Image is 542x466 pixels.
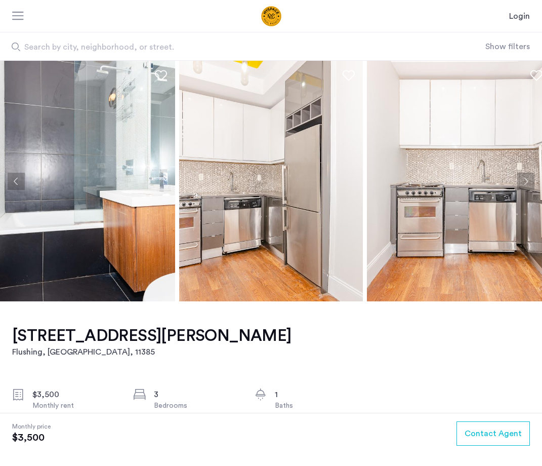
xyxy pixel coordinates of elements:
[154,401,239,411] div: Bedrooms
[12,326,291,346] h1: [STREET_ADDRESS][PERSON_NAME]
[509,10,530,22] a: Login
[222,6,321,26] a: Cazamio Logo
[12,421,51,432] span: Monthly price
[465,428,522,440] span: Contact Agent
[275,389,360,401] div: 1
[32,389,117,401] div: $3,500
[8,173,25,190] button: Previous apartment
[485,41,530,53] button: Show or hide filters
[12,346,291,358] h2: Flushing, [GEOGRAPHIC_DATA] , 11385
[32,401,117,411] div: Monthly rent
[456,421,530,446] button: button
[275,401,360,411] div: Baths
[12,432,51,444] span: $3,500
[24,41,412,53] span: Search by city, neighborhood, or street.
[12,326,291,358] a: [STREET_ADDRESS][PERSON_NAME]Flushing, [GEOGRAPHIC_DATA], 11385
[517,173,534,190] button: Next apartment
[179,61,363,301] img: apartment
[499,425,532,456] iframe: chat widget
[154,389,239,401] div: 3
[222,6,321,26] img: logo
